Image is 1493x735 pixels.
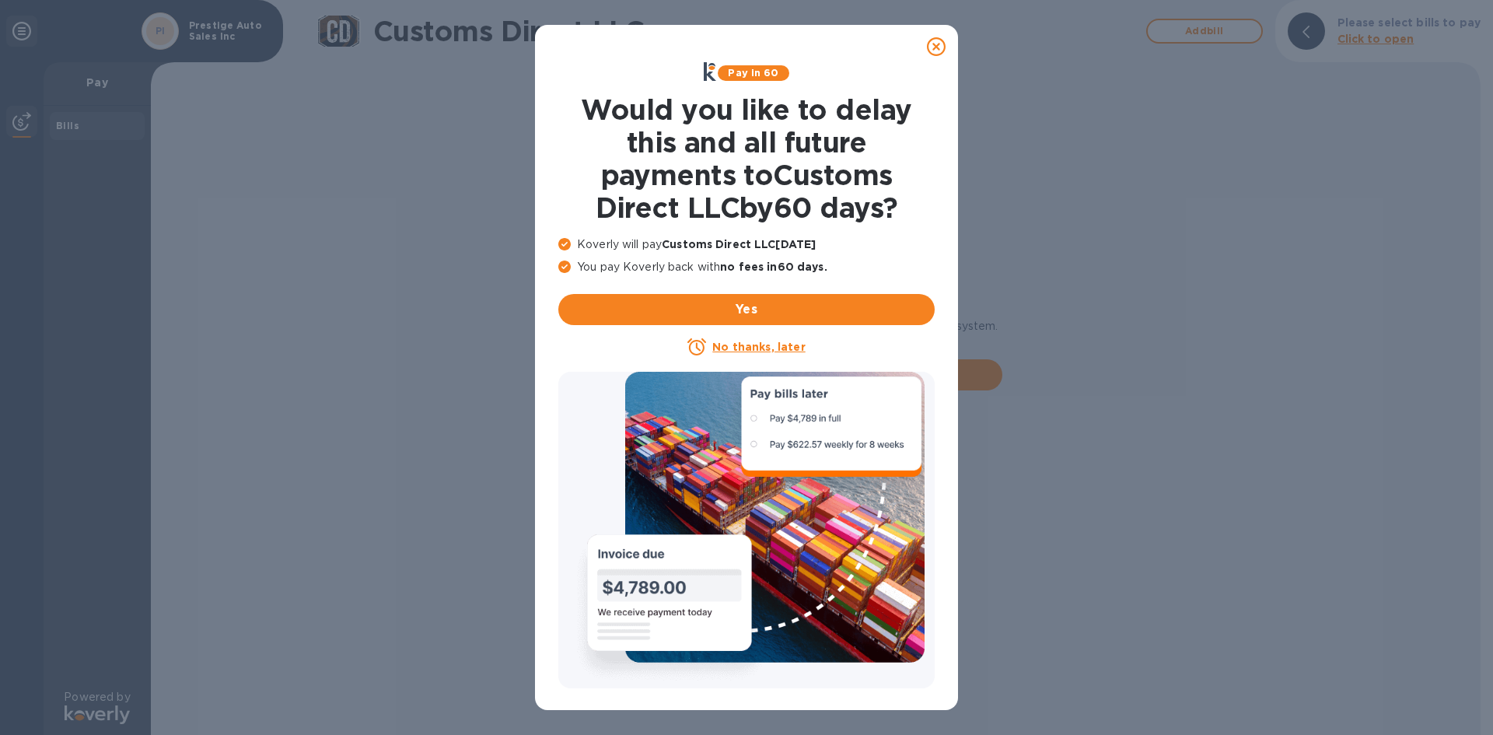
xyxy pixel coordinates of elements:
[662,238,816,250] b: Customs Direct LLC [DATE]
[558,259,935,275] p: You pay Koverly back with
[558,93,935,224] h1: Would you like to delay this and all future payments to Customs Direct LLC by 60 days ?
[712,341,805,353] u: No thanks, later
[720,261,827,273] b: no fees in 60 days .
[558,294,935,325] button: Yes
[571,300,922,319] span: Yes
[728,67,778,79] b: Pay in 60
[558,236,935,253] p: Koverly will pay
